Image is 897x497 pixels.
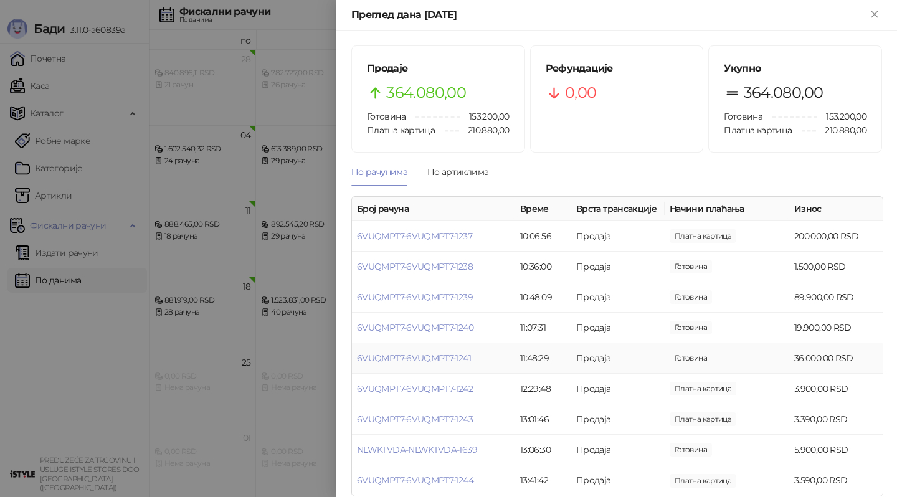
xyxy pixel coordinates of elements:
[367,61,510,76] h5: Продаје
[789,282,883,313] td: 89.900,00 RSD
[789,435,883,465] td: 5.900,00 RSD
[352,197,515,221] th: Број рачуна
[571,282,665,313] td: Продаја
[367,111,406,122] span: Готовина
[357,383,473,394] a: 6VUQMPT7-6VUQMPT7-1242
[515,435,571,465] td: 13:06:30
[789,252,883,282] td: 1.500,00 RSD
[357,230,472,242] a: 6VUQMPT7-6VUQMPT7-1237
[351,7,867,22] div: Преглед дана [DATE]
[515,374,571,404] td: 12:29:48
[357,261,473,272] a: 6VUQMPT7-6VUQMPT7-1238
[351,165,407,179] div: По рачунима
[571,374,665,404] td: Продаја
[571,343,665,374] td: Продаја
[670,351,712,365] span: 36.000,00
[670,229,736,243] span: 200.000,00
[816,123,866,137] span: 210.880,00
[571,252,665,282] td: Продаја
[515,282,571,313] td: 10:48:09
[357,291,473,303] a: 6VUQMPT7-6VUQMPT7-1239
[515,343,571,374] td: 11:48:29
[357,322,473,333] a: 6VUQMPT7-6VUQMPT7-1240
[670,412,736,426] span: 3.390,00
[357,444,477,455] a: NLWKTVDA-NLWKTVDA-1639
[744,81,823,105] span: 364.080,00
[386,81,466,105] span: 364.080,00
[724,61,866,76] h5: Укупно
[670,321,712,334] span: 19.900,00
[724,125,792,136] span: Платна картица
[789,313,883,343] td: 19.900,00 RSD
[357,414,473,425] a: 6VUQMPT7-6VUQMPT7-1243
[789,221,883,252] td: 200.000,00 RSD
[357,475,473,486] a: 6VUQMPT7-6VUQMPT7-1244
[459,123,510,137] span: 210.880,00
[546,61,688,76] h5: Рефундације
[867,7,882,22] button: Close
[515,313,571,343] td: 11:07:31
[565,81,596,105] span: 0,00
[665,197,789,221] th: Начини плаћања
[571,313,665,343] td: Продаја
[357,353,471,364] a: 6VUQMPT7-6VUQMPT7-1241
[367,125,435,136] span: Платна картица
[670,443,712,457] span: 5.900,00
[789,197,883,221] th: Износ
[515,197,571,221] th: Време
[515,252,571,282] td: 10:36:00
[515,404,571,435] td: 13:01:46
[571,197,665,221] th: Врста трансакције
[571,465,665,496] td: Продаја
[670,290,712,304] span: 89.900,00
[789,465,883,496] td: 3.590,00 RSD
[670,382,736,395] span: 3.900,00
[670,260,712,273] span: 1.500,00
[571,435,665,465] td: Продаја
[427,165,488,179] div: По артиклима
[460,110,510,123] span: 153.200,00
[789,343,883,374] td: 36.000,00 RSD
[571,404,665,435] td: Продаја
[571,221,665,252] td: Продаја
[724,111,762,122] span: Готовина
[789,404,883,435] td: 3.390,00 RSD
[817,110,866,123] span: 153.200,00
[789,374,883,404] td: 3.900,00 RSD
[515,221,571,252] td: 10:06:56
[670,474,736,488] span: 3.590,00
[515,465,571,496] td: 13:41:42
